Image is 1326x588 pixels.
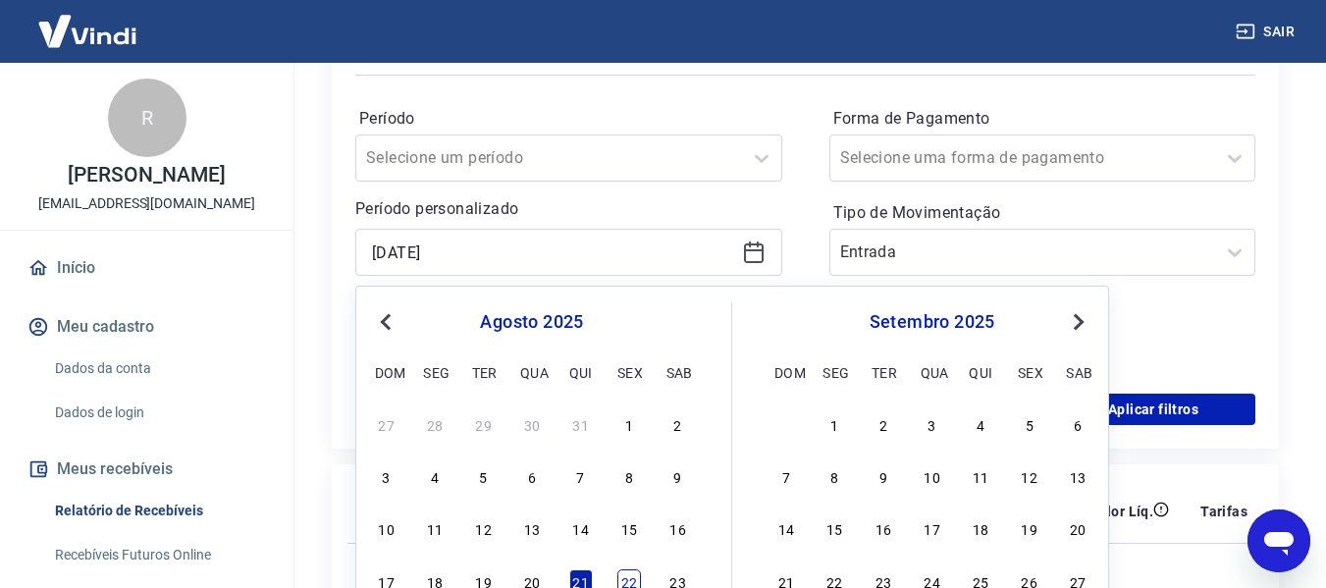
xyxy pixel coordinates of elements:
[1089,502,1153,521] p: Valor Líq.
[1067,310,1090,334] button: Next Month
[666,360,690,384] div: sab
[359,107,778,131] label: Período
[569,360,593,384] div: qui
[423,412,447,436] div: Choose segunda-feira, 28 de julho de 2025
[921,516,944,540] div: Choose quarta-feira, 17 de setembro de 2025
[1018,412,1041,436] div: Choose sexta-feira, 5 de setembro de 2025
[822,516,846,540] div: Choose segunda-feira, 15 de setembro de 2025
[24,448,270,491] button: Meus recebíveis
[872,464,895,488] div: Choose terça-feira, 9 de setembro de 2025
[872,516,895,540] div: Choose terça-feira, 16 de setembro de 2025
[774,412,798,436] div: Choose domingo, 31 de agosto de 2025
[47,491,270,531] a: Relatório de Recebíveis
[472,412,496,436] div: Choose terça-feira, 29 de julho de 2025
[822,412,846,436] div: Choose segunda-feira, 1 de setembro de 2025
[1066,516,1089,540] div: Choose sábado, 20 de setembro de 2025
[1200,502,1247,521] p: Tarifas
[24,305,270,348] button: Meu cadastro
[1066,360,1089,384] div: sab
[375,360,398,384] div: dom
[969,412,992,436] div: Choose quinta-feira, 4 de setembro de 2025
[520,360,544,384] div: qua
[921,464,944,488] div: Choose quarta-feira, 10 de setembro de 2025
[520,412,544,436] div: Choose quarta-feira, 30 de julho de 2025
[969,516,992,540] div: Choose quinta-feira, 18 de setembro de 2025
[375,464,398,488] div: Choose domingo, 3 de agosto de 2025
[617,360,641,384] div: sex
[24,246,270,290] a: Início
[375,412,398,436] div: Choose domingo, 27 de julho de 2025
[666,464,690,488] div: Choose sábado, 9 de agosto de 2025
[520,464,544,488] div: Choose quarta-feira, 6 de agosto de 2025
[108,79,186,157] div: R
[520,516,544,540] div: Choose quarta-feira, 13 de agosto de 2025
[833,201,1252,225] label: Tipo de Movimentação
[1018,360,1041,384] div: sex
[472,360,496,384] div: ter
[372,310,692,334] div: agosto 2025
[1018,516,1041,540] div: Choose sexta-feira, 19 de setembro de 2025
[372,238,734,267] input: Data inicial
[872,360,895,384] div: ter
[969,464,992,488] div: Choose quinta-feira, 11 de setembro de 2025
[1247,509,1310,572] iframe: Botão para abrir a janela de mensagens
[472,464,496,488] div: Choose terça-feira, 5 de agosto de 2025
[374,310,398,334] button: Previous Month
[774,464,798,488] div: Choose domingo, 7 de setembro de 2025
[774,516,798,540] div: Choose domingo, 14 de setembro de 2025
[24,1,151,61] img: Vindi
[1018,464,1041,488] div: Choose sexta-feira, 12 de setembro de 2025
[423,360,447,384] div: seg
[375,516,398,540] div: Choose domingo, 10 de agosto de 2025
[47,348,270,389] a: Dados da conta
[822,360,846,384] div: seg
[569,516,593,540] div: Choose quinta-feira, 14 de agosto de 2025
[921,360,944,384] div: qua
[921,412,944,436] div: Choose quarta-feira, 3 de setembro de 2025
[617,412,641,436] div: Choose sexta-feira, 1 de agosto de 2025
[47,393,270,433] a: Dados de login
[423,464,447,488] div: Choose segunda-feira, 4 de agosto de 2025
[822,464,846,488] div: Choose segunda-feira, 8 de setembro de 2025
[68,165,225,186] p: [PERSON_NAME]
[666,516,690,540] div: Choose sábado, 16 de agosto de 2025
[1051,394,1255,425] button: Aplicar filtros
[617,516,641,540] div: Choose sexta-feira, 15 de agosto de 2025
[569,464,593,488] div: Choose quinta-feira, 7 de agosto de 2025
[872,412,895,436] div: Choose terça-feira, 2 de setembro de 2025
[617,464,641,488] div: Choose sexta-feira, 8 de agosto de 2025
[1066,412,1089,436] div: Choose sábado, 6 de setembro de 2025
[833,107,1252,131] label: Forma de Pagamento
[969,360,992,384] div: qui
[771,310,1092,334] div: setembro 2025
[38,193,255,214] p: [EMAIL_ADDRESS][DOMAIN_NAME]
[569,412,593,436] div: Choose quinta-feira, 31 de julho de 2025
[423,516,447,540] div: Choose segunda-feira, 11 de agosto de 2025
[355,197,782,221] p: Período personalizado
[47,535,270,575] a: Recebíveis Futuros Online
[666,412,690,436] div: Choose sábado, 2 de agosto de 2025
[774,360,798,384] div: dom
[1066,464,1089,488] div: Choose sábado, 13 de setembro de 2025
[1232,14,1302,50] button: Sair
[472,516,496,540] div: Choose terça-feira, 12 de agosto de 2025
